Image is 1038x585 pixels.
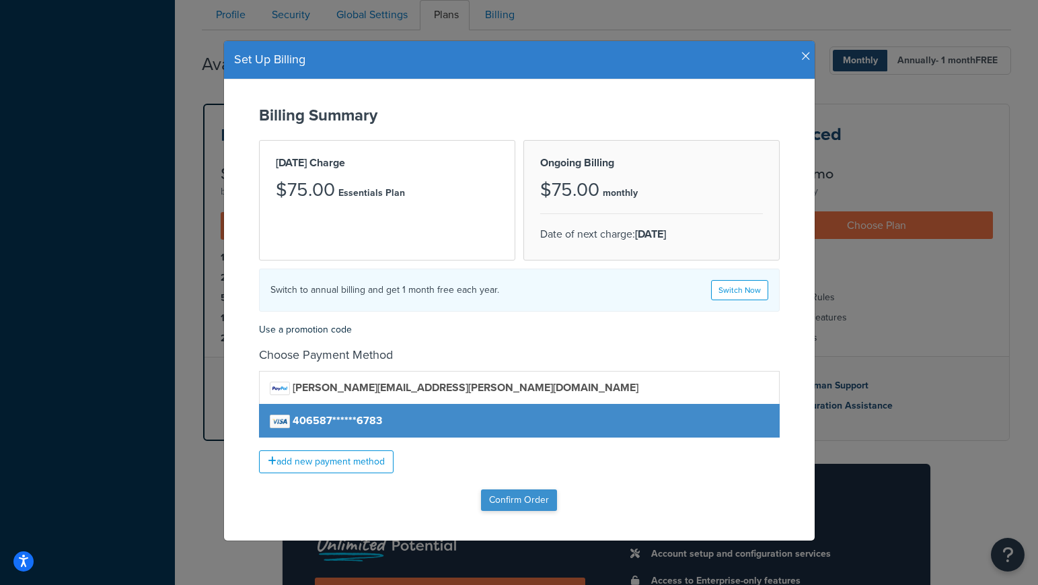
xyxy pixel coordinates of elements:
[540,157,763,169] h2: Ongoing Billing
[259,450,394,473] a: add new payment method
[259,106,780,124] h2: Billing Summary
[481,489,557,511] input: Confirm Order
[276,180,335,201] h3: $75.00
[259,371,780,405] a: [PERSON_NAME][EMAIL_ADDRESS][PERSON_NAME][DOMAIN_NAME]
[540,225,763,244] p: Date of next charge:
[603,184,638,203] p: monthly
[540,180,599,201] h3: $75.00
[338,184,405,203] p: Essentials Plan
[270,382,290,395] img: paypal.png
[276,157,498,169] h2: [DATE] Charge
[635,226,666,242] strong: [DATE]
[234,51,805,69] h4: Set Up Billing
[259,322,352,337] a: Use a promotion code
[270,415,290,428] img: visa.png
[259,346,780,364] h4: Choose Payment Method
[270,283,499,297] h4: Switch to annual billing and get 1 month free each year.
[711,280,768,300] a: Switch Now
[293,380,638,395] strong: [PERSON_NAME][EMAIL_ADDRESS][PERSON_NAME][DOMAIN_NAME]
